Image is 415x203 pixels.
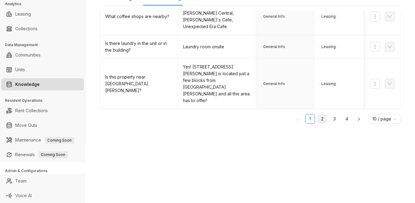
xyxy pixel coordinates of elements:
[373,14,377,19] span: more
[342,114,352,124] li: 4
[1,8,84,20] li: Leasing
[369,114,400,124] div: Page Size
[1,149,84,161] li: Renewals
[1,175,84,187] li: Team
[1,78,84,90] li: Knowledge
[5,98,85,103] h3: Resident Operations
[296,117,300,121] span: left
[1,49,84,61] li: Communities
[261,44,287,50] span: General Info
[38,151,68,158] span: Coming Soon
[261,81,287,87] span: General Info
[105,40,173,54] div: Is there laundry in the unit or in the building?
[15,23,38,35] a: Collections
[1,119,84,131] li: Move Outs
[372,114,397,124] span: 10 / page
[1,64,84,76] li: Units
[373,44,377,49] span: more
[15,64,25,76] a: Units
[1,134,84,146] li: Maintenance
[330,114,339,124] li: 3
[319,81,338,87] span: Leasing
[354,114,364,124] li: Next Page
[15,149,68,161] a: RenewalsComing Soon
[261,13,287,20] span: General Info
[15,8,31,20] a: Leasing
[15,78,40,90] a: Knowledge
[1,190,84,202] li: Voice AI
[105,13,173,20] div: What coffee shops are nearby?
[305,114,315,124] li: 1
[1,105,84,117] li: Rent Collections
[15,190,32,202] a: Voice AI
[5,168,85,174] h3: Admin & Configurations
[178,59,256,109] td: Yes! [STREET_ADDRESS][PERSON_NAME] is located just a few blocks from [GEOGRAPHIC_DATA][PERSON_NAM...
[306,114,315,124] a: 1
[105,74,173,94] div: Is this property near [GEOGRAPHIC_DATA][PERSON_NAME]?
[178,35,256,59] td: Laundry room onsite
[357,117,361,121] span: right
[5,42,85,48] h3: Data Management
[317,114,327,124] li: 2
[354,114,364,124] button: right
[45,137,74,144] span: Coming Soon
[293,114,303,124] li: Previous Page
[319,13,338,20] span: Leasing
[342,114,351,124] a: 4
[15,119,37,131] a: Move Outs
[293,114,303,124] button: left
[319,44,338,50] span: Leasing
[318,114,327,124] a: 2
[1,23,84,35] li: Collections
[5,1,85,7] h3: Analytics
[373,81,377,86] span: more
[15,175,27,187] a: Team
[15,105,48,117] a: Rent Collections
[330,114,339,124] a: 3
[15,49,41,61] a: Communities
